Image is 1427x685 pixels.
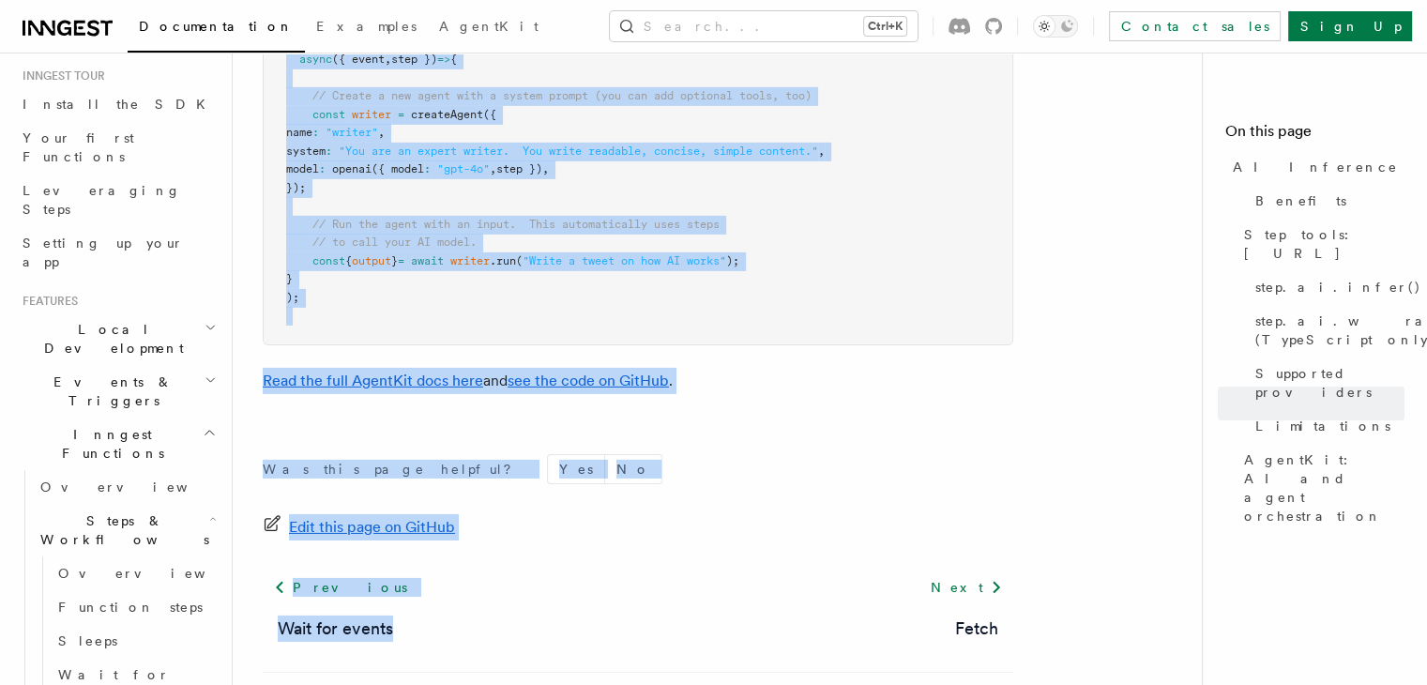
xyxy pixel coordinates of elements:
span: AgentKit: AI and agent orchestration [1244,450,1404,525]
span: "You are an expert writer. You write readable, concise, simple content." [339,145,818,158]
span: => [437,53,450,66]
a: Sign Up [1288,11,1412,41]
span: Overview [40,479,234,495]
span: step }) [391,53,437,66]
span: // Create a new agent with a system prompt (you can add optional tools, too) [312,89,812,102]
span: , [378,126,385,139]
span: : [319,162,326,175]
a: Leveraging Steps [15,174,220,226]
a: Contact sales [1109,11,1281,41]
span: Your first Functions [23,130,134,164]
span: .run [490,254,516,267]
span: Inngest tour [15,68,105,84]
span: AgentKit [439,19,539,34]
span: step }) [496,162,542,175]
span: Benefits [1255,191,1346,210]
span: writer [450,254,490,267]
span: await [411,254,444,267]
span: ); [286,291,299,304]
span: createAgent [411,108,483,121]
span: // to call your AI model. [312,236,477,249]
a: Documentation [128,6,305,53]
span: model [286,162,319,175]
a: Your first Functions [15,121,220,174]
span: Local Development [15,320,205,358]
a: step.ai.infer() [1248,270,1404,304]
span: { [345,254,352,267]
a: Fetch [955,616,998,642]
a: AgentKit [428,6,550,51]
span: "gpt-4o" [437,162,490,175]
span: Sleeps [58,633,117,648]
span: ({ event [332,53,385,66]
span: step.ai.infer() [1255,278,1421,297]
a: see the code on GitHub [508,372,669,389]
span: Setting up your app [23,236,184,269]
a: Sleeps [51,624,220,658]
button: Steps & Workflows [33,504,220,556]
a: Function steps [51,590,220,624]
span: = [398,108,404,121]
a: Previous [263,571,417,604]
a: step.ai.wrap() (TypeScript only) [1248,304,1404,357]
span: Limitations [1255,417,1390,435]
span: Install the SDK [23,97,217,112]
span: "Write a tweet on how AI works" [523,254,726,267]
span: , [385,53,391,66]
a: AI Inference [1225,150,1404,184]
span: : [312,126,319,139]
a: Step tools: [URL] [1237,218,1404,270]
span: } [286,272,293,285]
span: writer [352,108,391,121]
span: output [352,254,391,267]
span: AI Inference [1233,158,1398,176]
a: Supported providers [1248,357,1404,409]
span: : [326,145,332,158]
a: Wait for events [278,616,393,642]
kbd: Ctrl+K [864,17,906,36]
span: Edit this page on GitHub [289,514,455,540]
span: "writer" [326,126,378,139]
button: Toggle dark mode [1033,15,1078,38]
span: Function steps [58,600,203,615]
button: Events & Triggers [15,365,220,418]
span: ); [726,254,739,267]
h4: On this page [1225,120,1404,150]
span: Steps & Workflows [33,511,209,549]
span: async [299,53,332,66]
span: , [490,162,496,175]
span: Overview [58,566,251,581]
a: Overview [51,556,220,590]
a: AgentKit: AI and agent orchestration [1237,443,1404,533]
span: ({ model [372,162,424,175]
button: Search...Ctrl+K [610,11,918,41]
a: Overview [33,470,220,504]
a: Edit this page on GitHub [263,514,455,540]
span: system [286,145,326,158]
span: } [391,254,398,267]
a: Install the SDK [15,87,220,121]
span: ( [516,254,523,267]
span: Leveraging Steps [23,183,181,217]
button: Yes [548,455,604,483]
span: ({ [483,108,496,121]
a: Setting up your app [15,226,220,279]
a: Benefits [1248,184,1404,218]
p: and . [263,368,1013,394]
span: const [312,108,345,121]
span: , [818,145,825,158]
span: , [542,162,549,175]
span: Supported providers [1255,364,1404,402]
span: Step tools: [URL] [1244,225,1404,263]
span: Events & Triggers [15,373,205,410]
span: openai [332,162,372,175]
span: }); [286,181,306,194]
span: Features [15,294,78,309]
span: Examples [316,19,417,34]
span: { [450,53,457,66]
p: Was this page helpful? [263,460,524,479]
a: Read the full AgentKit docs here [263,372,483,389]
button: Local Development [15,312,220,365]
a: Limitations [1248,409,1404,443]
span: const [312,254,345,267]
